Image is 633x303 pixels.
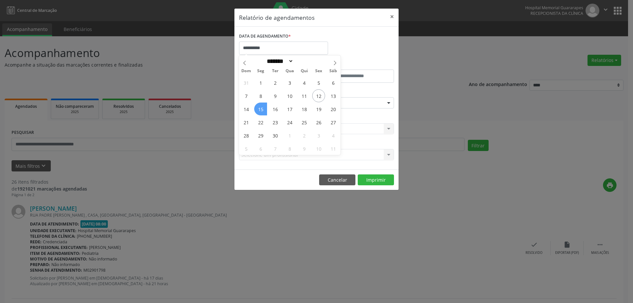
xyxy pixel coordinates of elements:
span: Setembro 4, 2025 [298,76,311,89]
span: Setembro 27, 2025 [327,116,340,129]
span: Setembro 23, 2025 [269,116,282,129]
span: Setembro 9, 2025 [269,89,282,102]
span: Dom [239,69,254,73]
span: Ter [268,69,283,73]
span: Setembro 21, 2025 [240,116,253,129]
button: Imprimir [358,174,394,186]
span: Setembro 18, 2025 [298,103,311,115]
span: Setembro 14, 2025 [240,103,253,115]
span: Setembro 15, 2025 [254,103,267,115]
span: Setembro 20, 2025 [327,103,340,115]
button: Close [385,9,399,25]
span: Agosto 31, 2025 [240,76,253,89]
span: Setembro 30, 2025 [269,129,282,142]
span: Setembro 19, 2025 [312,103,325,115]
span: Setembro 6, 2025 [327,76,340,89]
span: Setembro 28, 2025 [240,129,253,142]
span: Setembro 11, 2025 [298,89,311,102]
span: Qua [283,69,297,73]
span: Outubro 2, 2025 [298,129,311,142]
span: Setembro 8, 2025 [254,89,267,102]
button: Cancelar [319,174,355,186]
input: Year [293,58,315,65]
span: Sex [312,69,326,73]
label: ATÉ [318,59,394,70]
span: Seg [254,69,268,73]
span: Qui [297,69,312,73]
select: Month [264,58,293,65]
span: Setembro 17, 2025 [283,103,296,115]
span: Outubro 9, 2025 [298,142,311,155]
span: Setembro 13, 2025 [327,89,340,102]
span: Setembro 3, 2025 [283,76,296,89]
span: Setembro 22, 2025 [254,116,267,129]
span: Sáb [326,69,341,73]
span: Outubro 6, 2025 [254,142,267,155]
span: Setembro 12, 2025 [312,89,325,102]
span: Setembro 29, 2025 [254,129,267,142]
span: Outubro 5, 2025 [240,142,253,155]
span: Setembro 24, 2025 [283,116,296,129]
span: Setembro 25, 2025 [298,116,311,129]
span: Outubro 10, 2025 [312,142,325,155]
span: Setembro 2, 2025 [269,76,282,89]
span: Outubro 11, 2025 [327,142,340,155]
span: Setembro 10, 2025 [283,89,296,102]
span: Outubro 4, 2025 [327,129,340,142]
span: Outubro 8, 2025 [283,142,296,155]
span: Setembro 7, 2025 [240,89,253,102]
span: Setembro 16, 2025 [269,103,282,115]
span: Setembro 5, 2025 [312,76,325,89]
label: DATA DE AGENDAMENTO [239,31,291,42]
span: Outubro 7, 2025 [269,142,282,155]
span: Outubro 1, 2025 [283,129,296,142]
h5: Relatório de agendamentos [239,13,315,22]
span: Setembro 26, 2025 [312,116,325,129]
span: Setembro 1, 2025 [254,76,267,89]
span: Outubro 3, 2025 [312,129,325,142]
